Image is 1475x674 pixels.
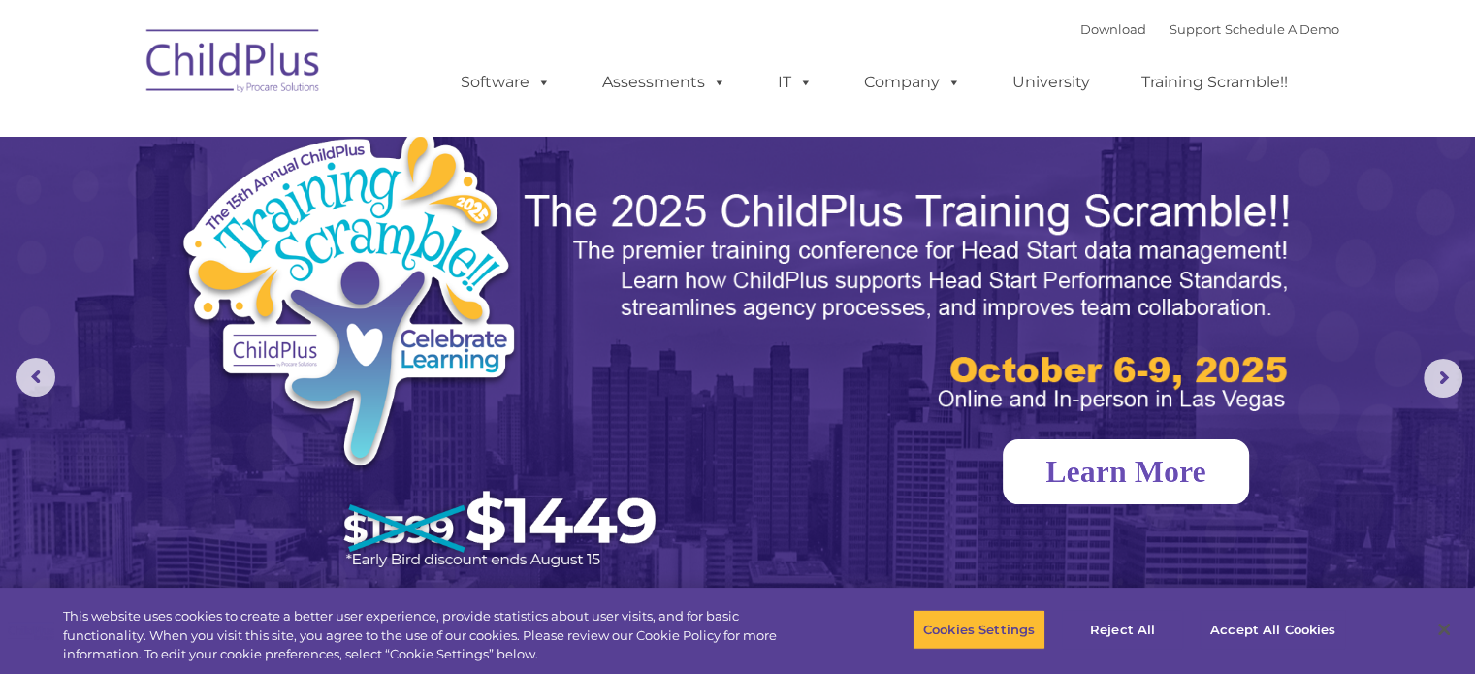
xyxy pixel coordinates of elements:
[1080,21,1146,37] a: Download
[1122,63,1307,102] a: Training Scramble!!
[270,128,329,143] span: Last name
[1003,439,1249,504] a: Learn More
[1062,609,1183,650] button: Reject All
[845,63,980,102] a: Company
[583,63,746,102] a: Assessments
[270,208,352,222] span: Phone number
[1200,609,1346,650] button: Accept All Cookies
[63,607,812,664] div: This website uses cookies to create a better user experience, provide statistics about user visit...
[993,63,1109,102] a: University
[758,63,832,102] a: IT
[1170,21,1221,37] a: Support
[137,16,331,112] img: ChildPlus by Procare Solutions
[1080,21,1339,37] font: |
[441,63,570,102] a: Software
[1423,608,1465,651] button: Close
[1225,21,1339,37] a: Schedule A Demo
[913,609,1045,650] button: Cookies Settings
